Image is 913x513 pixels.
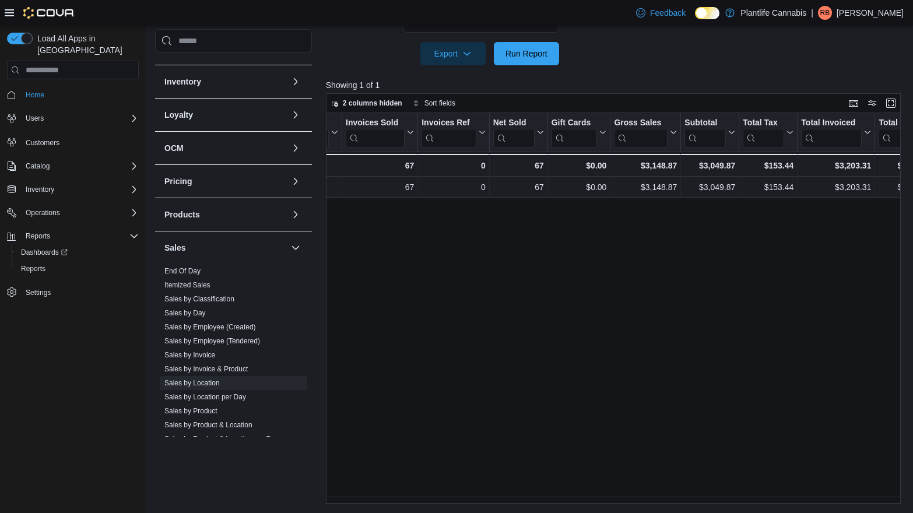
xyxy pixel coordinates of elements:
div: Total Tax [743,118,784,147]
a: Feedback [631,1,690,24]
h3: Loyalty [164,109,193,121]
button: Enter fullscreen [884,96,898,110]
div: $153.44 [743,180,793,194]
a: Home [21,88,49,102]
div: $3,148.87 [614,180,677,194]
span: Export [427,42,479,65]
div: Subtotal [684,118,726,129]
span: Sales by Product [164,406,217,416]
a: Dashboards [16,245,72,259]
button: Inventory [289,75,303,89]
h3: Inventory [164,76,201,87]
div: Invoices Ref [422,118,476,147]
div: Total Invoiced [801,118,862,147]
button: Settings [2,284,143,301]
button: Subtotal [684,118,735,147]
button: Gift Cards [551,118,606,147]
button: Keyboard shortcuts [847,96,861,110]
button: Loyalty [164,109,286,121]
div: 67 [346,159,414,173]
div: 0 [422,180,485,194]
button: Users [2,110,143,127]
button: Pricing [289,174,303,188]
a: Sales by Location per Day [164,393,246,401]
input: Dark Mode [695,7,719,19]
span: Users [21,111,139,125]
a: Reports [16,262,50,276]
div: Net Sold [493,118,534,147]
span: Sales by Location per Day [164,392,246,402]
button: Inventory [21,182,59,196]
button: Invoices Sold [346,118,414,147]
p: Showing 1 of 1 [326,79,907,91]
span: Home [21,87,139,102]
a: Customers [21,136,64,150]
span: Operations [26,208,60,217]
span: Reports [26,231,50,241]
button: Export [420,42,486,65]
span: Settings [21,285,139,300]
img: Cova [23,7,75,19]
span: Sales by Employee (Created) [164,322,256,332]
div: Location [288,118,329,147]
span: Sales by Product & Location per Day [164,434,279,444]
span: Inventory [21,182,139,196]
div: Gift Card Sales [551,118,597,147]
div: 67 [493,180,544,194]
h3: OCM [164,142,184,154]
button: Sales [289,241,303,255]
nav: Complex example [7,82,139,331]
button: Customers [2,133,143,150]
div: 67 [493,159,543,173]
div: Net Sold [493,118,534,129]
span: 2 columns hidden [343,99,402,108]
button: Inventory [2,181,143,198]
div: Total Tax [743,118,784,129]
a: Sales by Classification [164,295,234,303]
a: Settings [21,286,55,300]
div: Gift Cards [551,118,597,129]
a: Sales by Location [164,379,220,387]
div: $3,148.87 [614,159,677,173]
button: Run Report [494,42,559,65]
div: Invoices Ref [422,118,476,129]
button: Catalog [21,159,54,173]
div: 67 [346,180,414,194]
span: Sales by Day [164,308,206,318]
span: Load All Apps in [GEOGRAPHIC_DATA] [33,33,139,56]
span: Home [26,90,44,100]
span: End Of Day [164,266,201,276]
div: $0.00 [551,159,606,173]
button: Invoices Ref [422,118,485,147]
div: Gross Sales [614,118,668,129]
span: Reports [16,262,139,276]
div: Location [288,118,329,129]
div: Rae Bater [818,6,832,20]
a: Dashboards [12,244,143,261]
span: Dashboards [21,248,68,257]
div: $3,203.31 [801,159,871,173]
span: RB [820,6,830,20]
span: Catalog [26,161,50,171]
span: Customers [26,138,59,147]
button: Display options [865,96,879,110]
a: Itemized Sales [164,281,210,289]
div: Gross Sales [614,118,668,147]
button: Home [2,86,143,103]
div: $0.00 [552,180,607,194]
div: 0 [422,159,485,173]
button: Users [21,111,48,125]
h3: Sales [164,242,186,254]
button: Reports [2,228,143,244]
span: Operations [21,206,139,220]
span: Settings [26,288,51,297]
button: Sort fields [408,96,460,110]
a: Sales by Product & Location [164,421,252,429]
p: [PERSON_NAME] [837,6,904,20]
p: | [811,6,813,20]
span: Reports [21,229,139,243]
span: Customers [21,135,139,149]
div: $3,203.31 [801,180,871,194]
span: Itemized Sales [164,280,210,290]
span: Inventory [26,185,54,194]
